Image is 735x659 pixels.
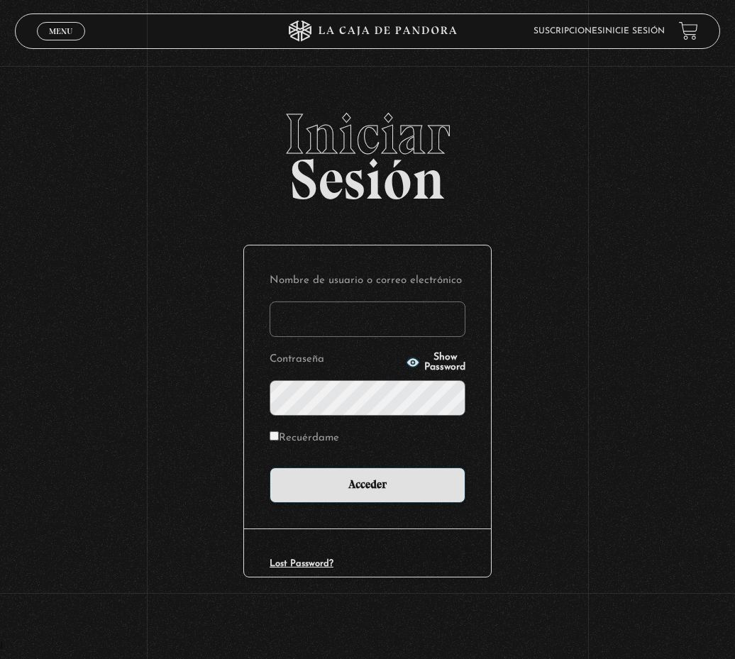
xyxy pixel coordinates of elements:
button: Show Password [406,353,465,372]
a: View your shopping cart [679,21,698,40]
span: Menu [49,27,72,35]
a: Suscripciones [534,27,602,35]
label: Recuérdame [270,428,339,448]
a: Lost Password? [270,559,333,568]
h2: Sesión [15,106,721,196]
span: Cerrar [45,38,78,48]
a: Inicie sesión [602,27,665,35]
label: Nombre de usuario o correo electrónico [270,271,465,290]
input: Acceder [270,467,465,503]
span: Show Password [424,353,465,372]
span: Iniciar [15,106,721,162]
input: Recuérdame [270,431,279,441]
label: Contraseña [270,350,402,369]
